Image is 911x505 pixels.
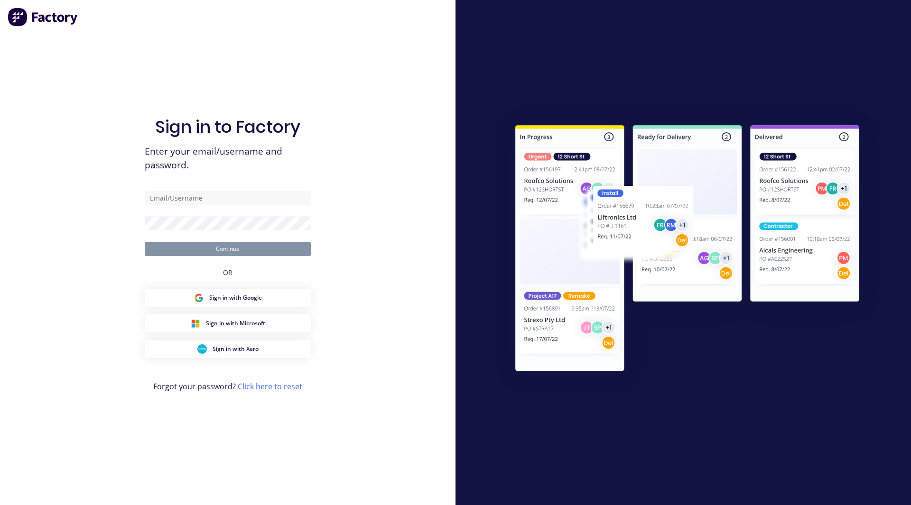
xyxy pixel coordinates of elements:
img: Sign in [494,106,880,394]
button: Google Sign inSign in with Google [145,289,311,307]
span: Forgot your password? [153,381,302,392]
a: Click here to reset [238,381,302,392]
img: Factory [8,8,79,27]
button: Microsoft Sign inSign in with Microsoft [145,314,311,332]
img: Microsoft Sign in [191,319,200,328]
span: Sign in with Microsoft [206,319,265,328]
div: OR [223,256,232,289]
button: Continue [145,242,311,256]
img: Google Sign in [194,293,204,303]
span: Enter your email/username and password. [145,145,311,172]
span: Sign in with Google [209,294,262,302]
button: Xero Sign inSign in with Xero [145,340,311,358]
span: Sign in with Xero [213,345,259,353]
input: Email/Username [145,191,311,205]
h1: Sign in to Factory [155,117,300,137]
img: Xero Sign in [197,344,207,354]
